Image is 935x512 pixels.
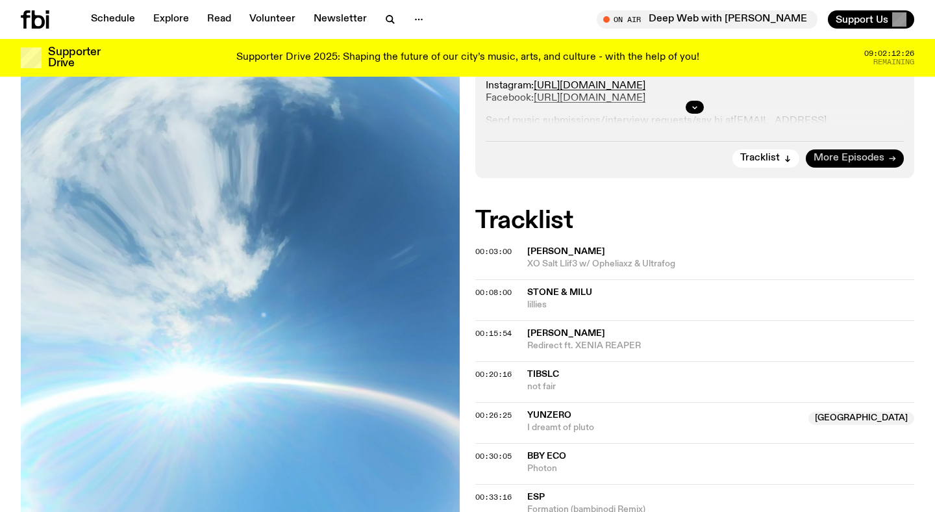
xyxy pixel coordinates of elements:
[527,299,914,311] span: lillies
[475,328,512,339] span: 00:15:54
[236,52,699,64] p: Supporter Drive 2025: Shaping the future of our city’s music, arts, and culture - with the help o...
[145,10,197,29] a: Explore
[864,50,914,57] span: 09:02:12:26
[828,10,914,29] button: Support Us
[527,452,566,461] span: Bby Eco
[486,80,904,105] p: Instagram: Facebook:
[527,247,605,256] span: [PERSON_NAME]
[808,412,914,425] span: [GEOGRAPHIC_DATA]
[475,246,512,257] span: 00:03:00
[475,369,512,379] span: 00:20:16
[475,209,914,233] h2: Tracklist
[597,10,817,29] button: On AirDeep Web with [PERSON_NAME]
[527,463,914,475] span: Photon
[527,329,605,338] span: [PERSON_NAME]
[527,381,914,393] span: not fair
[732,149,799,168] button: Tracklist
[475,451,512,461] span: 00:30:05
[475,492,512,502] span: 00:33:16
[527,288,592,297] span: Stone & milu
[527,411,571,420] span: Yunzero
[242,10,303,29] a: Volunteer
[475,410,512,420] span: 00:26:25
[534,81,645,91] a: [URL][DOMAIN_NAME]
[306,10,375,29] a: Newsletter
[527,258,914,270] span: XO Salt Llif3 w/ Opheliaxz & Ultrafog
[475,287,512,298] span: 00:08:00
[527,493,545,502] span: ESP
[83,10,143,29] a: Schedule
[527,340,914,352] span: Redirect ft. XENIA REAPER
[873,58,914,66] span: Remaining
[527,422,801,434] span: I dreamt of pluto
[740,153,780,163] span: Tracklist
[806,149,904,168] a: More Episodes
[199,10,239,29] a: Read
[527,370,559,379] span: tibslc
[836,14,888,25] span: Support Us
[48,47,100,69] h3: Supporter Drive
[814,153,884,163] span: More Episodes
